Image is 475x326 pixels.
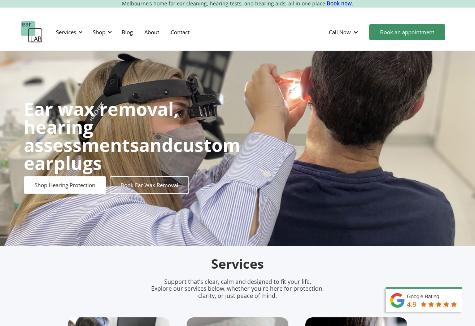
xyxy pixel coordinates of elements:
[24,176,106,194] a: Shop Hearing Protection
[116,22,139,43] a: Blog
[139,22,165,43] a: About
[68,256,407,273] h2: Services
[329,28,351,36] div: Call Now
[110,176,189,194] a: Book Ear Wax Removal
[24,100,240,172] h1: and
[56,28,76,36] div: Services
[24,97,179,157] strong: Ear wax removal, hearing assessments
[21,21,43,43] a: home
[323,21,366,43] div: Call Now
[52,21,85,43] div: Services
[24,133,240,175] strong: custom earplugs
[369,24,445,40] a: Book an appointment
[93,28,105,36] div: Shop
[165,22,195,43] a: Contact
[142,278,333,299] p: Support that’s clear, calm and designed to fit your life. Explore our services below, whether you...
[88,21,114,43] div: Shop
